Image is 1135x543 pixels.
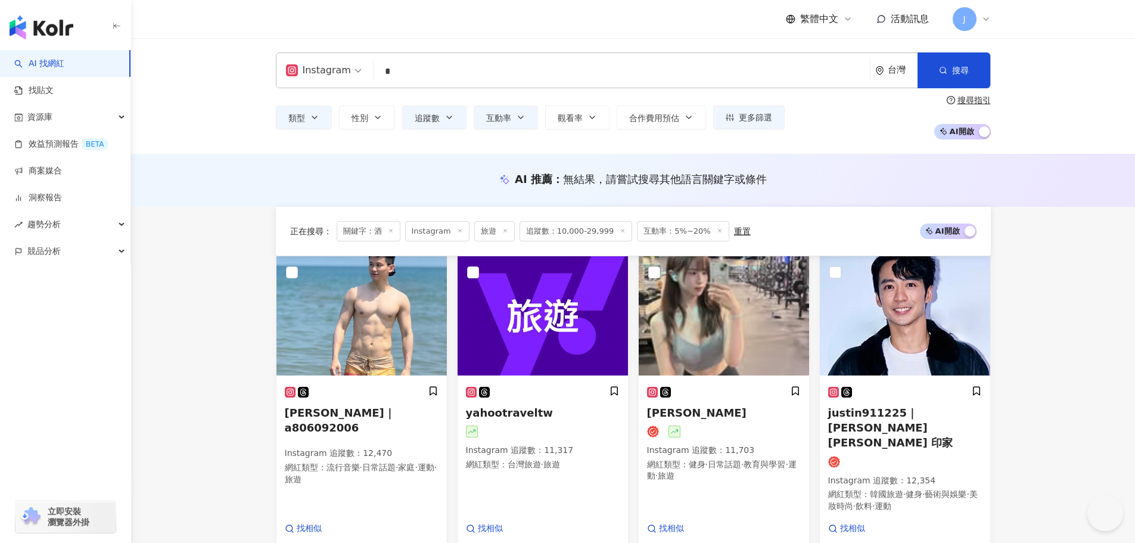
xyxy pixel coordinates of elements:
[466,459,620,471] p: 網紅類型 ：
[508,460,541,469] span: 台灣旅遊
[276,256,447,376] img: KOL Avatar
[820,256,990,376] img: KOL Avatar
[828,489,978,511] span: 美妝時尚
[10,15,73,39] img: logo
[872,501,875,511] span: ·
[286,61,351,80] div: Instagram
[398,463,415,472] span: 家庭
[48,506,89,528] span: 立即安裝 瀏覽器外掛
[828,407,953,449] span: justin911225｜[PERSON_NAME] [PERSON_NAME] 印家
[637,221,729,241] span: 互動率：5%~20%
[906,489,922,499] span: 健身
[963,13,965,26] span: J
[515,172,767,187] div: AI 推薦 ：
[285,523,374,535] a: 找相似
[466,445,620,457] p: Instagram 追蹤數 ： 11,317
[352,113,368,123] span: 性別
[434,463,437,472] span: ·
[952,66,969,75] span: 搜尋
[27,104,52,131] span: 資源庫
[800,13,838,26] span: 繁體中文
[474,221,515,241] span: 旅遊
[520,221,633,241] span: 追蹤數：10,000-29,999
[405,221,469,241] span: Instagram
[966,489,969,499] span: ·
[339,106,395,129] button: 性別
[466,523,555,535] a: 找相似
[14,58,64,70] a: searchAI 找網紅
[415,463,417,472] span: ·
[285,462,439,485] p: 網紅類型 ：
[734,226,751,236] div: 重置
[828,523,918,535] a: 找相似
[402,106,467,129] button: 追蹤數
[891,13,929,24] span: 活動訊息
[543,460,560,469] span: 旅遊
[478,523,503,535] span: 找相似
[853,501,856,511] span: ·
[713,106,785,129] button: 更多篩選
[741,460,744,469] span: ·
[19,507,42,526] img: chrome extension
[290,226,332,236] span: 正在搜尋 ：
[840,523,865,535] span: 找相似
[458,256,628,376] img: KOL Avatar
[617,106,706,129] button: 合作費用預估
[558,113,583,123] span: 觀看率
[647,407,747,419] span: [PERSON_NAME]
[288,113,305,123] span: 類型
[888,65,918,75] div: 台灣
[639,256,809,376] img: KOL Avatar
[947,96,955,104] span: question-circle
[903,489,906,499] span: ·
[541,460,543,469] span: ·
[629,113,679,123] span: 合作費用預估
[739,113,772,122] span: 更多篩選
[647,445,801,457] p: Instagram 追蹤數 ： 11,703
[14,192,62,204] a: 洞察報告
[326,463,360,472] span: 流行音樂
[474,106,538,129] button: 互動率
[27,238,61,265] span: 競品分析
[276,106,332,129] button: 類型
[14,221,23,229] span: rise
[689,460,705,469] span: 健身
[563,173,767,185] span: 無結果，請嘗試搜尋其他語言關鍵字或條件
[396,463,398,472] span: ·
[647,459,801,482] p: 網紅類型 ：
[785,460,788,469] span: ·
[14,165,62,177] a: 商案媒合
[545,106,610,129] button: 觀看率
[27,211,61,238] span: 趨勢分析
[285,448,439,460] p: Instagram 追蹤數 ： 12,470
[875,501,891,511] span: 運動
[297,523,322,535] span: 找相似
[418,463,434,472] span: 運動
[1087,495,1123,531] iframe: Help Scout Beacon - Open
[856,501,872,511] span: 飲料
[870,489,903,499] span: 韓國旅遊
[744,460,785,469] span: 教育與學習
[875,66,884,75] span: environment
[922,489,925,499] span: ·
[362,463,396,472] span: 日常話題
[658,471,674,480] span: 旅遊
[285,474,301,484] span: 旅遊
[15,501,116,533] a: chrome extension立即安裝 瀏覽器外掛
[828,489,982,512] p: 網紅類型 ：
[14,85,54,97] a: 找貼文
[918,52,990,88] button: 搜尋
[415,113,440,123] span: 追蹤數
[486,113,511,123] span: 互動率
[957,95,991,105] div: 搜尋指引
[708,460,741,469] span: 日常話題
[14,138,108,150] a: 效益預測報告BETA
[828,475,982,487] p: Instagram 追蹤數 ： 12,354
[466,407,553,419] span: yahootraveltw
[337,221,400,241] span: 關鍵字：酒
[360,463,362,472] span: ·
[647,523,736,535] a: 找相似
[285,407,395,434] span: [PERSON_NAME]｜a806092006
[659,523,684,535] span: 找相似
[655,471,658,480] span: ·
